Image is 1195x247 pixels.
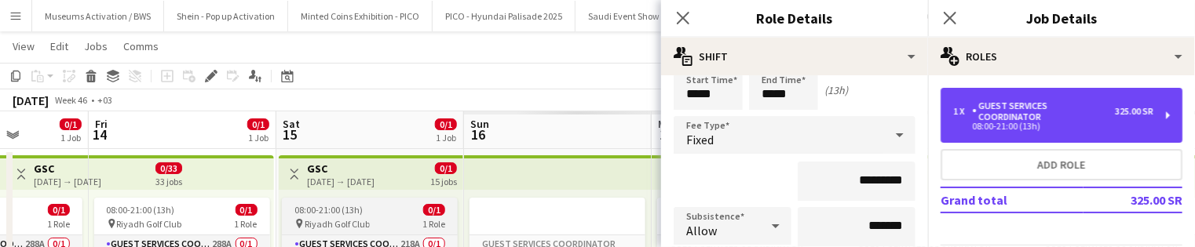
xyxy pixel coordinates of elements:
button: Saudi Event Show 2025 [576,1,693,31]
span: Edit [50,39,68,53]
span: 0/1 [435,118,457,130]
span: Fri [95,117,108,131]
div: 33 jobs [155,174,182,187]
span: 16 [468,125,489,143]
div: [DATE] → [DATE] [34,176,101,187]
button: Museums Activation / BWS [32,1,164,31]
span: Allow [686,223,717,238]
div: 1 x [953,106,972,117]
div: 1 Job [436,132,456,143]
span: 0/1 [435,162,457,174]
h3: GSC [307,162,375,176]
div: [DATE] [13,93,49,108]
button: PICO - Hyundai Palisade 2025 [433,1,576,31]
span: 1 Role [47,218,70,230]
span: Mon [658,117,678,131]
td: 325.00 SR [1084,187,1182,212]
span: View [13,39,35,53]
span: 14 [93,125,108,143]
span: 0/1 [48,204,70,216]
span: 0/1 [247,118,269,130]
span: Riyadh Golf Club [117,218,182,230]
span: 15 [280,125,300,143]
span: Jobs [84,39,108,53]
div: (13h) [824,83,848,97]
span: Fixed [686,132,714,147]
h3: GSC [34,162,101,176]
span: 1 Role [235,218,258,230]
div: 15 jobs [430,174,457,187]
span: Week 46 [52,94,91,106]
h3: Job Details [928,8,1195,28]
div: Guest Services Coordinator [972,100,1115,122]
span: Comms [123,39,159,53]
span: 0/33 [155,162,182,174]
span: 08:00-21:00 (13h) [294,204,363,216]
div: [DATE] → [DATE] [307,176,375,187]
span: 0/1 [236,204,258,216]
button: Add role [941,149,1182,180]
button: Minted Coins Exhibition - PICO [288,1,433,31]
span: 08:00-21:00 (13h) [107,204,175,216]
a: Comms [117,36,165,56]
div: 325.00 SR [1115,106,1153,117]
span: 17 [656,125,678,143]
a: View [6,36,41,56]
div: +03 [97,94,112,106]
span: 0/1 [423,204,445,216]
span: 1 Role [422,218,445,230]
span: 0/1 [60,118,82,130]
a: Jobs [78,36,114,56]
a: Edit [44,36,75,56]
div: 1 Job [60,132,81,143]
div: 1 Job [248,132,269,143]
div: Roles [928,38,1195,75]
span: Riyadh Golf Club [305,218,370,230]
span: Sat [283,117,300,131]
h3: Role Details [661,8,928,28]
span: Sun [470,117,489,131]
div: 08:00-21:00 (13h) [953,122,1153,130]
td: Grand total [941,187,1084,212]
button: Shein - Pop up Activation [164,1,288,31]
div: Shift [661,38,928,75]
